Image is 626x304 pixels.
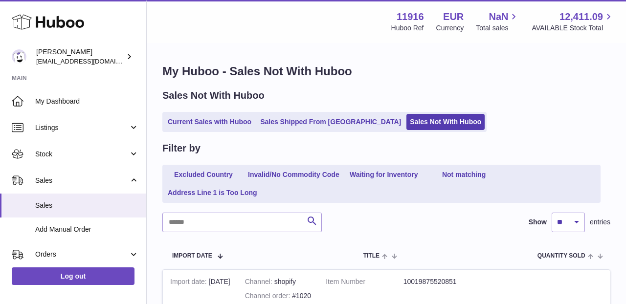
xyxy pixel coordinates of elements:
a: Waiting for Inventory [345,167,423,183]
strong: 11916 [397,10,424,23]
dt: Item Number [326,277,403,286]
strong: EUR [443,10,464,23]
a: Current Sales with Huboo [164,114,255,130]
a: Invalid/No Commodity Code [245,167,343,183]
a: NaN Total sales [476,10,519,33]
h1: My Huboo - Sales Not With Huboo [162,64,610,79]
div: Currency [436,23,464,33]
a: Sales Not With Huboo [406,114,485,130]
span: 12,411.09 [559,10,603,23]
a: Sales Shipped From [GEOGRAPHIC_DATA] [257,114,404,130]
span: Stock [35,150,129,159]
span: Title [363,253,380,259]
span: AVAILABLE Stock Total [532,23,614,33]
dd: 10019875520851 [403,277,481,286]
strong: Channel order [245,292,292,302]
div: #1020 [245,291,311,301]
h2: Sales Not With Huboo [162,89,265,102]
a: Address Line 1 is Too Long [164,185,261,201]
div: Huboo Ref [391,23,424,33]
strong: Channel [245,278,274,288]
div: shopify [245,277,311,286]
span: Listings [35,123,129,132]
span: Sales [35,201,139,210]
span: Total sales [476,23,519,33]
span: [EMAIL_ADDRESS][DOMAIN_NAME] [36,57,144,65]
a: Excluded Country [164,167,243,183]
div: [PERSON_NAME] [36,47,124,66]
span: entries [590,217,610,227]
span: Sales [35,176,129,185]
strong: Import date [170,278,209,288]
span: My Dashboard [35,97,139,106]
span: NaN [489,10,508,23]
img: info@bananaleafsupplements.com [12,49,26,64]
span: Add Manual Order [35,225,139,234]
a: 12,411.09 AVAILABLE Stock Total [532,10,614,33]
a: Log out [12,267,134,285]
a: Not matching [425,167,503,183]
span: Import date [172,253,212,259]
span: Orders [35,250,129,259]
label: Show [529,217,547,227]
h2: Filter by [162,142,201,155]
span: Quantity Sold [537,253,585,259]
